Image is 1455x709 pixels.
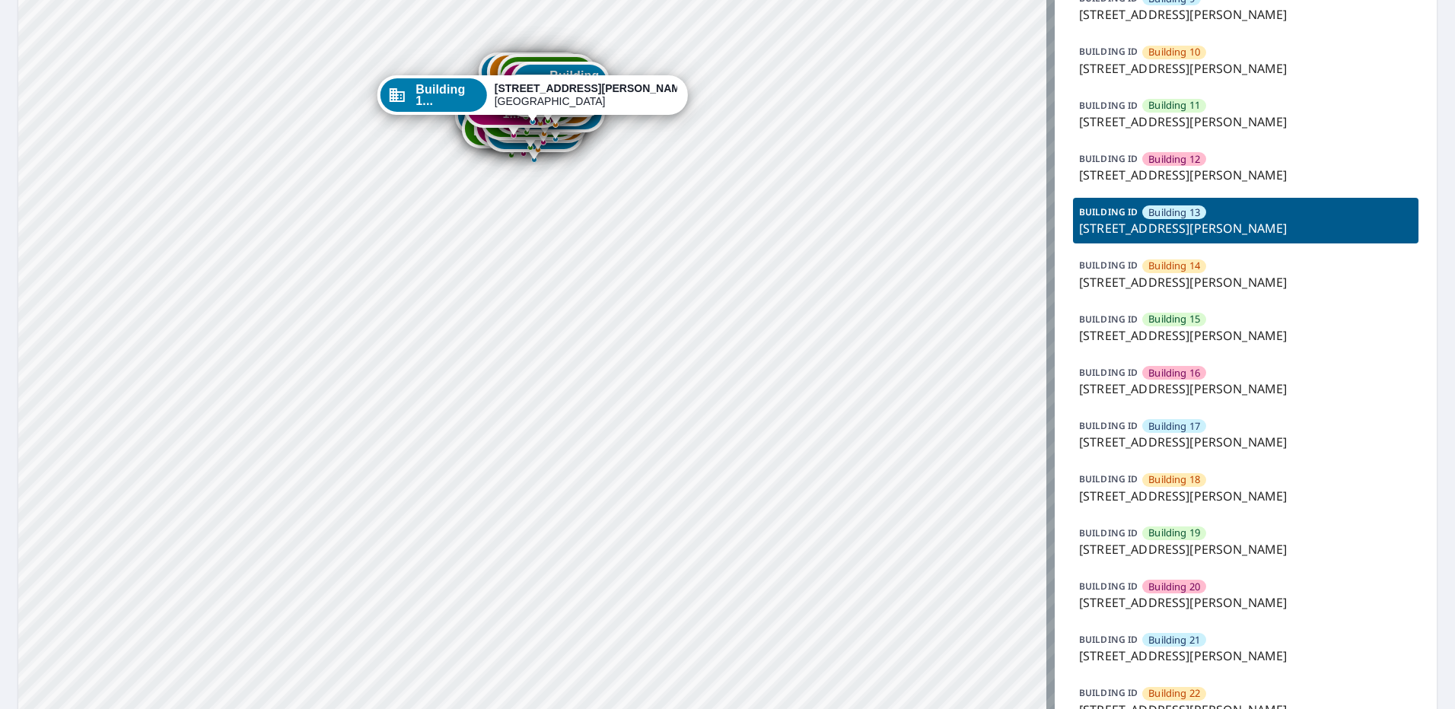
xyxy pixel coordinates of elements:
[500,62,599,109] div: Dropped pin, building Building 20, Commercial property, 4001 Anderson Road Nashville, TN 37217
[1148,312,1200,326] span: Building 15
[415,84,479,107] span: Building 1...
[1148,98,1200,113] span: Building 11
[1079,487,1412,505] p: [STREET_ADDRESS][PERSON_NAME]
[1079,366,1138,379] p: BUILDING ID
[1148,205,1200,220] span: Building 13
[1148,419,1200,434] span: Building 17
[1079,686,1138,699] p: BUILDING ID
[1079,219,1412,237] p: [STREET_ADDRESS][PERSON_NAME]
[1079,419,1138,432] p: BUILDING ID
[1079,5,1412,24] p: [STREET_ADDRESS][PERSON_NAME]
[1079,166,1412,184] p: [STREET_ADDRESS][PERSON_NAME]
[1079,313,1138,326] p: BUILDING ID
[549,70,599,93] span: Building 2...
[511,62,610,109] div: Dropped pin, building Building 21, Commercial property, 4001 Anderson Road Nashville, TN 37217
[1079,633,1138,646] p: BUILDING ID
[1079,580,1138,593] p: BUILDING ID
[1079,593,1412,612] p: [STREET_ADDRESS][PERSON_NAME]
[1148,686,1200,701] span: Building 22
[476,70,575,117] div: Dropped pin, building Building 15, Commercial property, 4001 Anderson Road Nashville, TN 37217
[495,82,677,108] div: [GEOGRAPHIC_DATA]
[1079,99,1138,112] p: BUILDING ID
[495,82,691,94] strong: [STREET_ADDRESS][PERSON_NAME]
[1079,433,1412,451] p: [STREET_ADDRESS][PERSON_NAME]
[1079,540,1412,558] p: [STREET_ADDRESS][PERSON_NAME]
[1079,59,1412,78] p: [STREET_ADDRESS][PERSON_NAME]
[1079,380,1412,398] p: [STREET_ADDRESS][PERSON_NAME]
[1148,526,1200,540] span: Building 19
[1079,259,1138,272] p: BUILDING ID
[1148,580,1200,594] span: Building 20
[1079,326,1412,345] p: [STREET_ADDRESS][PERSON_NAME]
[377,75,687,122] div: Dropped pin, building Building 13, Commercial property, 4001 Anderson Road Nashville, TN 37217
[1148,259,1200,273] span: Building 14
[1079,647,1412,665] p: [STREET_ADDRESS][PERSON_NAME]
[1079,273,1412,291] p: [STREET_ADDRESS][PERSON_NAME]
[1079,152,1138,165] p: BUILDING ID
[1079,205,1138,218] p: BUILDING ID
[1079,526,1138,539] p: BUILDING ID
[1148,633,1200,647] span: Building 21
[479,52,578,100] div: Dropped pin, building Building 17, Commercial property, 4001 Anderson Road Nashville, TN 37217
[462,109,561,156] div: Dropped pin, building Building 3, Commercial property, 4001 Anderson Road Nashville, TN 37217
[1079,472,1138,485] p: BUILDING ID
[1148,472,1200,487] span: Building 18
[1079,45,1138,58] p: BUILDING ID
[1148,152,1200,167] span: Building 12
[1079,113,1412,131] p: [STREET_ADDRESS][PERSON_NAME]
[487,52,586,100] div: Dropped pin, building Building 18, Commercial property, 4001 Anderson Road Nashville, TN 37217
[1148,366,1200,380] span: Building 16
[498,54,597,101] div: Dropped pin, building Building 19, Commercial property, 4001 Anderson Road Nashville, TN 37217
[1148,45,1200,59] span: Building 10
